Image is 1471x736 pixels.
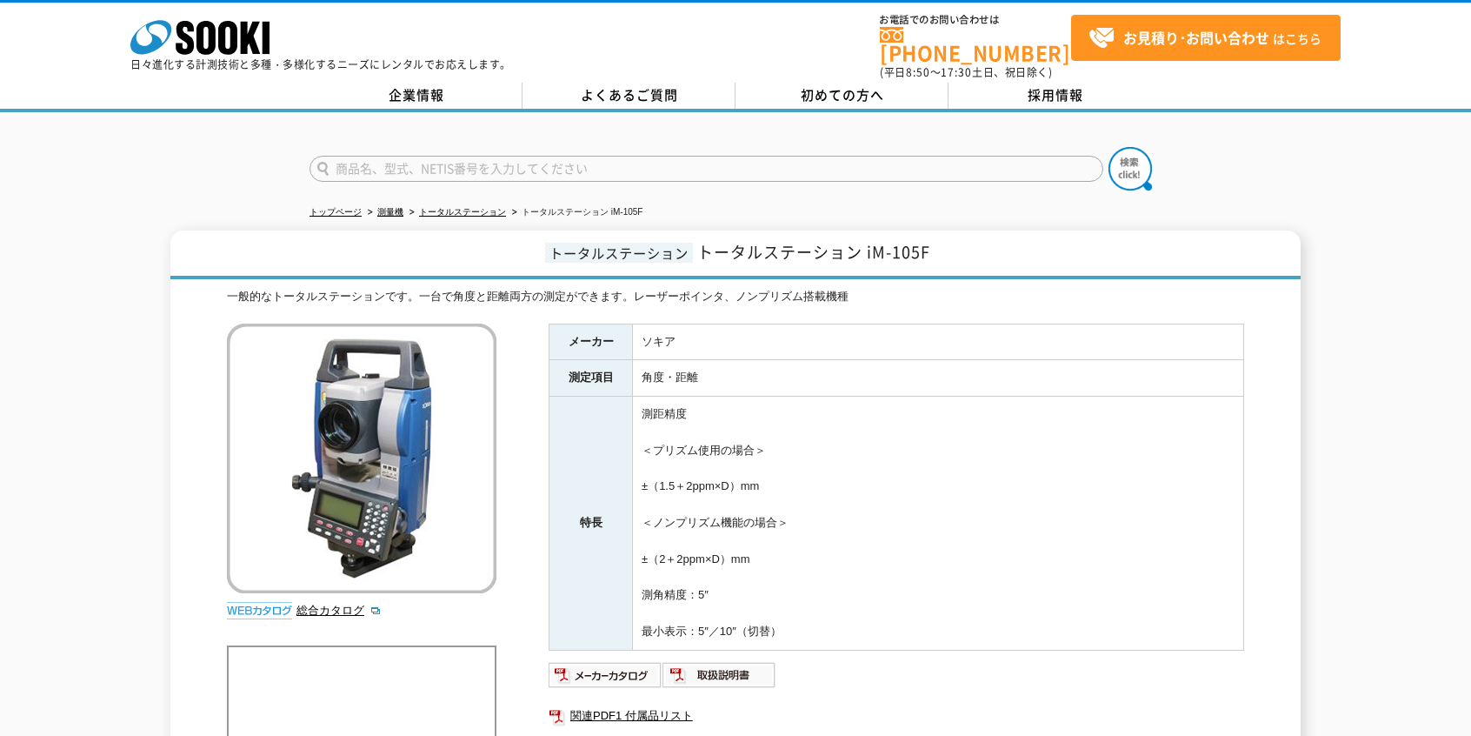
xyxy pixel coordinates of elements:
img: メーカーカタログ [549,661,662,689]
span: (平日 ～ 土日、祝日除く) [880,64,1052,80]
td: 角度・距離 [633,360,1244,397]
p: 日々進化する計測技術と多種・多様化するニーズにレンタルでお応えします。 [130,59,511,70]
span: トータルステーション [545,243,693,263]
a: よくあるご質問 [523,83,735,109]
span: トータルステーション iM-105F [697,240,930,264]
a: 総合カタログ [296,604,382,617]
span: 初めての方へ [801,85,884,104]
span: はこちら [1088,25,1321,51]
input: 商品名、型式、NETIS番号を入力してください [310,156,1103,182]
span: 8:50 [906,64,930,80]
td: ソキア [633,324,1244,360]
a: 企業情報 [310,83,523,109]
td: 測距精度 ＜プリズム使用の場合＞ ±（1.5＋2ppm×D）mm ＜ノンプリズム機能の場合＞ ±（2＋2ppm×D）mm 測角精度：5″ 最小表示：5″／10″（切替） [633,397,1244,650]
div: 一般的なトータルステーションです。一台で角度と距離両方の測定ができます。レーザーポインタ、ノンプリズム搭載機種 [227,288,1244,306]
img: webカタログ [227,602,292,619]
img: 取扱説明書 [662,661,776,689]
li: トータルステーション iM-105F [509,204,642,222]
strong: お見積り･お問い合わせ [1123,27,1269,48]
img: btn_search.png [1108,147,1152,191]
th: 特長 [549,397,633,650]
a: 初めての方へ [735,83,948,109]
a: 測量機 [377,207,403,217]
a: 取扱説明書 [662,672,776,686]
a: 採用情報 [948,83,1161,109]
a: [PHONE_NUMBER] [880,27,1071,63]
a: トップページ [310,207,362,217]
img: トータルステーション iM-105F [227,324,496,593]
a: トータルステーション [419,207,506,217]
th: メーカー [549,324,633,360]
a: メーカーカタログ [549,672,662,686]
span: 17:30 [941,64,972,80]
th: 測定項目 [549,360,633,397]
span: お電話でのお問い合わせは [880,15,1071,25]
a: 関連PDF1 付属品リスト [549,705,1244,727]
a: お見積り･お問い合わせはこちら [1071,15,1341,61]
